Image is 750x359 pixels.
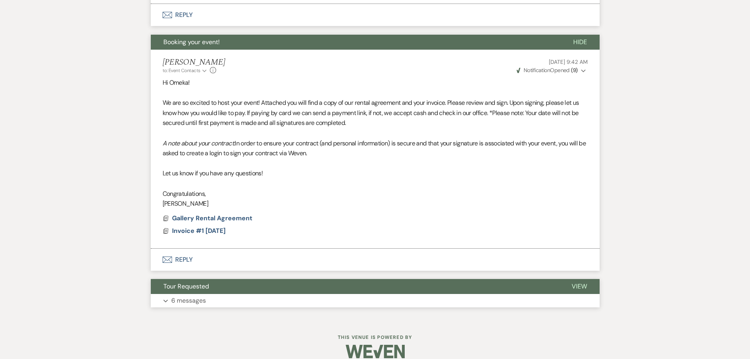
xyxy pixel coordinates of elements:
button: Booking your event! [151,35,561,50]
span: Hide [573,38,587,46]
span: to: Event Contacts [163,67,200,74]
span: In order to ensure your contract (and personal information) is secure and that your signature is ... [163,139,586,158]
span: Gallery Rental Agreement [172,214,252,222]
button: 6 messages [151,294,600,307]
em: A note about your contract: [163,139,235,147]
p: [PERSON_NAME] [163,199,588,209]
button: Hide [561,35,600,50]
h5: [PERSON_NAME] [163,58,225,67]
button: Invoice #1 [DATE] [172,226,228,236]
button: Reply [151,4,600,26]
strong: ( 9 ) [571,67,578,74]
p: Hi Omeka! [163,78,588,88]
span: Congratulations, [163,190,206,198]
button: Reply [151,249,600,271]
p: 6 messages [171,296,206,306]
button: NotificationOpened (9) [515,66,588,74]
span: Opened [517,67,578,74]
button: Tour Requested [151,279,559,294]
button: to: Event Contacts [163,67,208,74]
span: Booking your event! [163,38,220,46]
span: Invoice #1 [DATE] [172,227,226,235]
button: View [559,279,600,294]
button: Gallery Rental Agreement [172,214,254,223]
span: [DATE] 9:42 AM [549,58,587,65]
span: View [572,282,587,290]
span: We are so excited to host your event! Attached you will find a copy of our rental agreement and y... [163,99,579,127]
span: Tour Requested [163,282,209,290]
span: Let us know if you have any questions! [163,169,263,177]
span: Notification [524,67,550,74]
